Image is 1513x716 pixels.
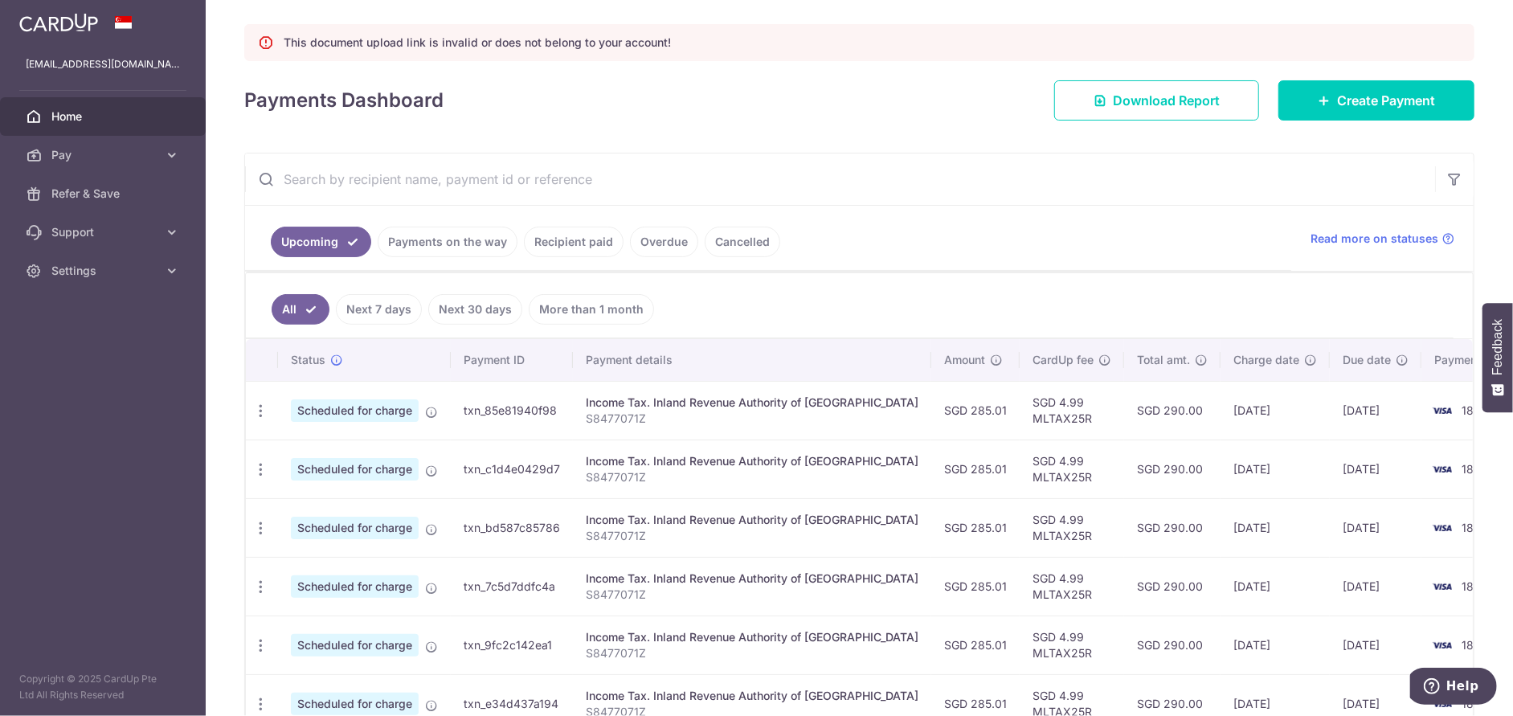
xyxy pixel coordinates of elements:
[428,294,522,325] a: Next 30 days
[1113,91,1220,110] span: Download Report
[1330,440,1421,498] td: [DATE]
[336,294,422,325] a: Next 7 days
[378,227,517,257] a: Payments on the way
[1137,352,1190,368] span: Total amt.
[1020,616,1124,674] td: SGD 4.99 MLTAX25R
[586,395,918,411] div: Income Tax. Inland Revenue Authority of [GEOGRAPHIC_DATA]
[291,517,419,539] span: Scheduled for charge
[1330,498,1421,557] td: [DATE]
[1221,440,1330,498] td: [DATE]
[586,688,918,704] div: Income Tax. Inland Revenue Authority of [GEOGRAPHIC_DATA]
[1337,91,1435,110] span: Create Payment
[1124,440,1221,498] td: SGD 290.00
[291,458,419,481] span: Scheduled for charge
[586,645,918,661] p: S8477071Z
[51,263,157,279] span: Settings
[1462,521,1486,534] span: 1814
[1124,616,1221,674] td: SGD 290.00
[451,557,573,616] td: txn_7c5d7ddfc4a
[245,153,1435,205] input: Search by recipient name, payment id or reference
[1020,440,1124,498] td: SGD 4.99 MLTAX25R
[630,227,698,257] a: Overdue
[1124,498,1221,557] td: SGD 290.00
[586,411,918,427] p: S8477071Z
[1426,518,1458,538] img: Bank Card
[1330,381,1421,440] td: [DATE]
[931,440,1020,498] td: SGD 285.01
[1033,352,1094,368] span: CardUp fee
[1330,616,1421,674] td: [DATE]
[1278,80,1474,121] a: Create Payment
[573,339,931,381] th: Payment details
[244,86,444,115] h4: Payments Dashboard
[1221,616,1330,674] td: [DATE]
[451,440,573,498] td: txn_c1d4e0429d7
[1482,303,1513,412] button: Feedback - Show survey
[1462,638,1486,652] span: 1814
[1462,462,1486,476] span: 1814
[451,381,573,440] td: txn_85e81940f98
[1221,381,1330,440] td: [DATE]
[291,352,325,368] span: Status
[529,294,654,325] a: More than 1 month
[1221,498,1330,557] td: [DATE]
[931,381,1020,440] td: SGD 285.01
[26,56,180,72] p: [EMAIL_ADDRESS][DOMAIN_NAME]
[1054,80,1259,121] a: Download Report
[1020,557,1124,616] td: SGD 4.99 MLTAX25R
[586,528,918,544] p: S8477071Z
[705,227,780,257] a: Cancelled
[1124,557,1221,616] td: SGD 290.00
[51,224,157,240] span: Support
[586,469,918,485] p: S8477071Z
[586,571,918,587] div: Income Tax. Inland Revenue Authority of [GEOGRAPHIC_DATA]
[1020,381,1124,440] td: SGD 4.99 MLTAX25R
[944,352,985,368] span: Amount
[1426,577,1458,596] img: Bank Card
[586,453,918,469] div: Income Tax. Inland Revenue Authority of [GEOGRAPHIC_DATA]
[1221,557,1330,616] td: [DATE]
[1426,636,1458,655] img: Bank Card
[586,512,918,528] div: Income Tax. Inland Revenue Authority of [GEOGRAPHIC_DATA]
[451,498,573,557] td: txn_bd587c85786
[586,629,918,645] div: Income Tax. Inland Revenue Authority of [GEOGRAPHIC_DATA]
[291,693,419,715] span: Scheduled for charge
[1311,231,1454,247] a: Read more on statuses
[51,108,157,125] span: Home
[284,35,671,51] p: This document upload link is invalid or does not belong to your account!
[291,634,419,657] span: Scheduled for charge
[1233,352,1299,368] span: Charge date
[19,13,98,32] img: CardUp
[1020,498,1124,557] td: SGD 4.99 MLTAX25R
[931,557,1020,616] td: SGD 285.01
[931,616,1020,674] td: SGD 285.01
[1462,579,1486,593] span: 1814
[1491,319,1505,375] span: Feedback
[272,294,329,325] a: All
[931,498,1020,557] td: SGD 285.01
[291,575,419,598] span: Scheduled for charge
[271,227,371,257] a: Upcoming
[1462,403,1486,417] span: 1814
[524,227,624,257] a: Recipient paid
[291,399,419,422] span: Scheduled for charge
[1311,231,1438,247] span: Read more on statuses
[1124,381,1221,440] td: SGD 290.00
[51,186,157,202] span: Refer & Save
[586,587,918,603] p: S8477071Z
[451,339,573,381] th: Payment ID
[1330,557,1421,616] td: [DATE]
[1410,668,1497,708] iframe: Opens a widget where you can find more information
[1426,460,1458,479] img: Bank Card
[51,147,157,163] span: Pay
[1426,401,1458,420] img: Bank Card
[451,616,573,674] td: txn_9fc2c142ea1
[1343,352,1391,368] span: Due date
